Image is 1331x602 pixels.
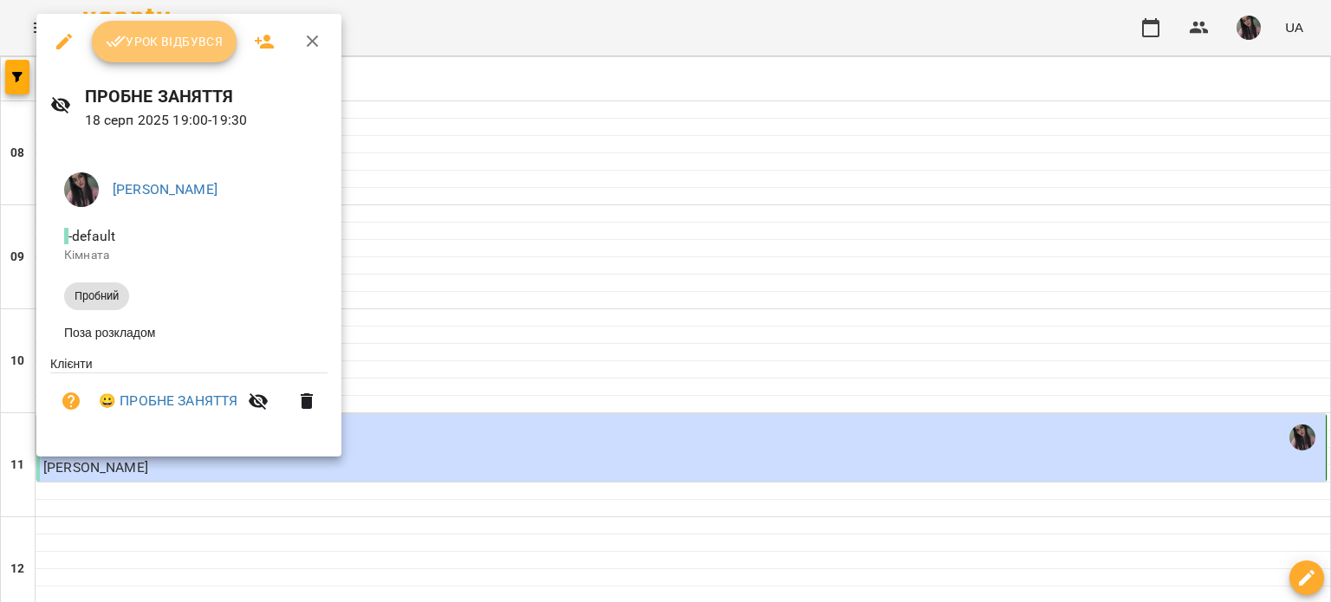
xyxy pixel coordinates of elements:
[50,317,328,348] li: Поза розкладом
[64,247,314,264] p: Кімната
[64,228,119,244] span: - default
[50,355,328,436] ul: Клієнти
[99,391,237,411] a: 😀 ПРОБНЕ ЗАНЯТТЯ
[85,83,328,110] h6: ПРОБНЕ ЗАНЯТТЯ
[50,380,92,422] button: Візит ще не сплачено. Додати оплату?
[85,110,328,131] p: 18 серп 2025 19:00 - 19:30
[113,181,218,197] a: [PERSON_NAME]
[64,288,129,304] span: Пробний
[64,172,99,207] img: 56914cf74e87d0f48a8d1ea6ffe70007.jpg
[106,31,224,52] span: Урок відбувся
[92,21,237,62] button: Урок відбувся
